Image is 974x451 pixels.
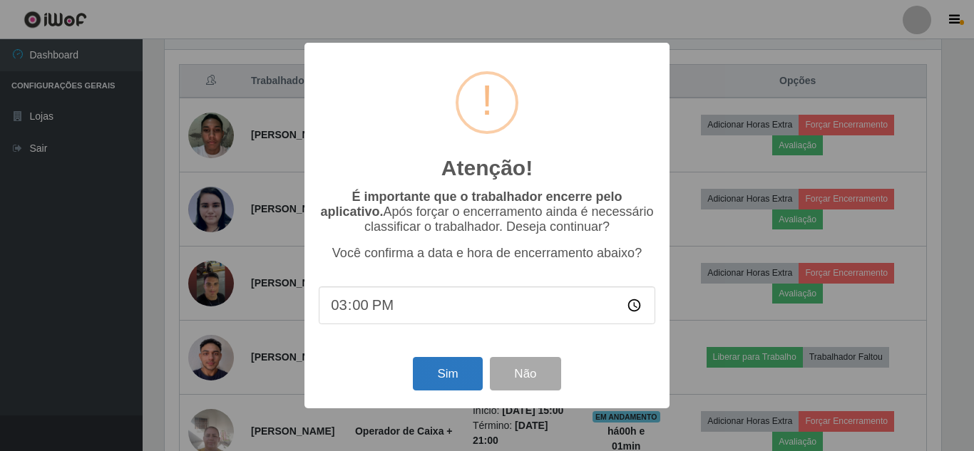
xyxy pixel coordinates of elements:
b: É importante que o trabalhador encerre pelo aplicativo. [320,190,622,219]
p: Você confirma a data e hora de encerramento abaixo? [319,246,655,261]
button: Não [490,357,560,390]
p: Após forçar o encerramento ainda é necessário classificar o trabalhador. Deseja continuar? [319,190,655,234]
button: Sim [413,357,482,390]
h2: Atenção! [441,155,533,181]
